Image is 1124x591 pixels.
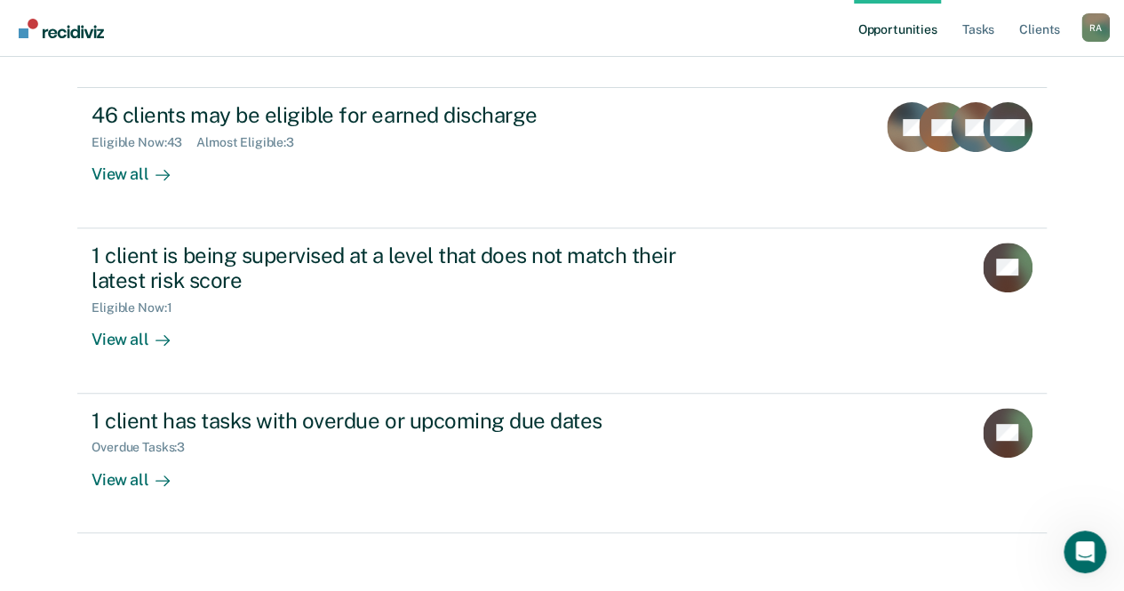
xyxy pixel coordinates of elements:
img: Recidiviz [19,19,104,38]
div: View all [92,455,191,490]
div: 1 client has tasks with overdue or upcoming due dates [92,408,715,434]
div: R A [1081,13,1110,42]
button: Profile dropdown button [1081,13,1110,42]
div: Overdue Tasks : 3 [92,440,199,455]
iframe: Intercom live chat [1064,531,1106,573]
div: View all [92,150,191,185]
div: Eligible Now : 1 [92,300,186,315]
div: View all [92,315,191,350]
div: 46 clients may be eligible for earned discharge [92,102,715,128]
a: 1 client is being supervised at a level that does not match their latest risk scoreEligible Now:1... [77,228,1047,394]
div: Almost Eligible : 3 [196,135,308,150]
a: 46 clients may be eligible for earned dischargeEligible Now:43Almost Eligible:3View all [77,87,1047,228]
a: 1 client has tasks with overdue or upcoming due datesOverdue Tasks:3View all [77,394,1047,533]
div: 1 client is being supervised at a level that does not match their latest risk score [92,243,715,294]
div: Eligible Now : 43 [92,135,196,150]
